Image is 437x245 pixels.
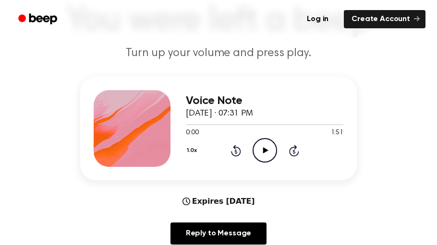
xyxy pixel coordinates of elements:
a: Create Account [344,10,425,28]
p: Turn up your volume and press play. [34,46,403,61]
span: [DATE] · 07:31 PM [186,109,253,118]
span: 0:00 [186,128,198,138]
div: Expires [DATE] [182,196,255,207]
a: Log in [297,8,338,30]
button: 1.0x [186,142,200,159]
span: 1:51 [331,128,343,138]
a: Reply to Message [170,222,267,245]
a: Beep [12,10,66,29]
h3: Voice Note [186,94,343,107]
